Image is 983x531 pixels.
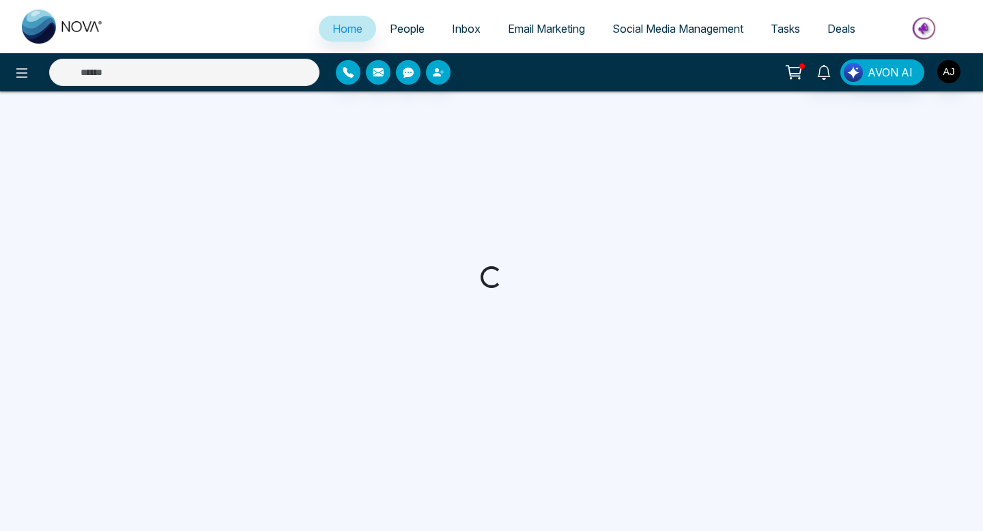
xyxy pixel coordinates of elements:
a: Tasks [757,16,814,42]
img: User Avatar [937,60,960,83]
img: Market-place.gif [876,13,975,44]
a: Inbox [438,16,494,42]
span: Email Marketing [508,22,585,35]
img: Lead Flow [844,63,863,82]
span: Inbox [452,22,481,35]
button: AVON AI [840,59,924,85]
span: Tasks [771,22,800,35]
a: Social Media Management [599,16,757,42]
span: Deals [827,22,855,35]
span: Home [332,22,362,35]
a: Email Marketing [494,16,599,42]
a: Deals [814,16,869,42]
a: People [376,16,438,42]
a: Home [319,16,376,42]
span: People [390,22,425,35]
img: Nova CRM Logo [22,10,104,44]
span: Social Media Management [612,22,743,35]
span: AVON AI [868,64,913,81]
